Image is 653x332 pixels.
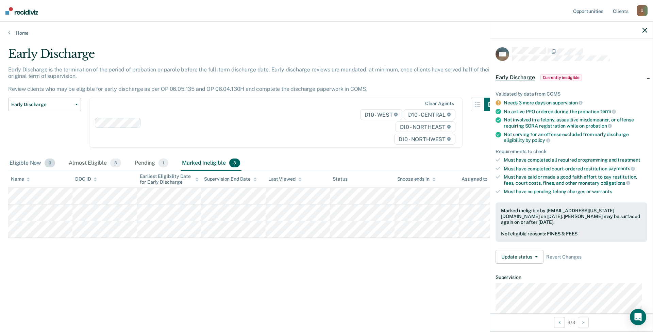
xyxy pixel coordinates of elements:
[396,121,455,132] span: D10 - NORTHEAST
[360,109,402,120] span: D10 - WEST
[490,67,653,88] div: Early DischargeCurrently ineligible
[229,159,240,167] span: 3
[404,109,455,120] span: D10 - CENTRAL
[546,254,582,260] span: Revert Changes
[504,132,647,143] div: Not serving for an offense excluded from early discharge eligibility by
[181,156,241,171] div: Marked Ineligible
[504,174,647,186] div: Must have paid or made a good faith effort to pay restitution, fees, court costs, fines, and othe...
[504,189,647,195] div: Must have no pending felony charges or
[204,176,257,182] div: Supervision End Date
[540,74,582,81] span: Currently ineligible
[504,109,647,115] div: No active PPO ordered during the probation
[608,166,635,171] span: payments
[554,317,565,328] button: Previous Opportunity
[158,159,168,167] span: 1
[586,123,612,129] span: probation
[67,156,122,171] div: Almost Eligible
[333,176,347,182] div: Status
[5,7,38,15] img: Recidiviz
[11,102,72,107] span: Early Discharge
[462,176,493,182] div: Assigned to
[45,159,55,167] span: 0
[504,100,647,106] div: Needs 3 more days on supervision
[501,231,642,237] div: Not eligible reasons: FINES & FEES
[496,250,543,264] button: Update status
[8,66,491,93] p: Early Discharge is the termination of the period of probation or parole before the full-term disc...
[8,47,498,66] div: Early Discharge
[8,30,645,36] a: Home
[490,313,653,331] div: 3 / 3
[532,137,550,143] span: policy
[618,157,640,163] span: treatment
[140,173,199,185] div: Earliest Eligibility Date for Early Discharge
[133,156,170,171] div: Pending
[8,156,56,171] div: Eligible Now
[504,166,647,172] div: Must have completed court-ordered restitution
[425,101,454,106] div: Clear agents
[501,208,642,225] div: Marked ineligible by [EMAIL_ADDRESS][US_STATE][DOMAIN_NAME] on [DATE]. [PERSON_NAME] may be surfa...
[397,176,436,182] div: Snooze ends in
[75,176,97,182] div: DOC ID
[496,74,535,81] span: Early Discharge
[504,117,647,129] div: Not involved in a felony, assaultive misdemeanor, or offense requiring SORA registration while on
[268,176,301,182] div: Last Viewed
[504,157,647,163] div: Must have completed all required programming and
[592,189,612,194] span: warrants
[496,91,647,97] div: Validated by data from COMS
[630,309,646,325] div: Open Intercom Messenger
[394,134,455,145] span: D10 - NORTHWEST
[110,159,121,167] span: 3
[600,109,616,114] span: term
[496,275,647,280] dt: Supervision
[601,180,630,186] span: obligations
[496,149,647,154] div: Requirements to check
[11,176,30,182] div: Name
[637,5,648,16] div: G
[578,317,589,328] button: Next Opportunity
